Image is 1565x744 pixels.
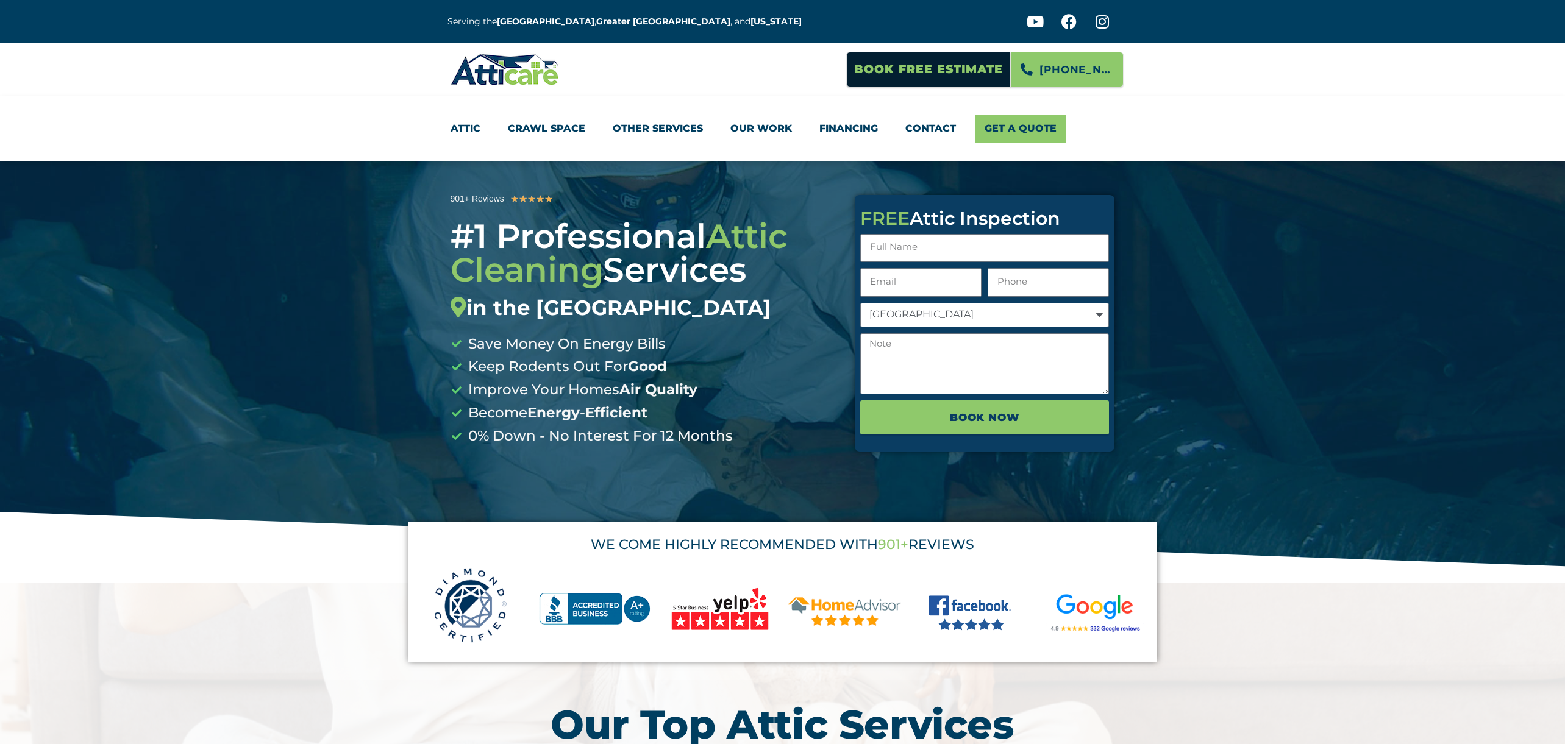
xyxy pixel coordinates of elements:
[510,191,519,207] i: ★
[846,52,1011,87] a: Book Free Estimate
[451,219,837,321] div: #1 Professional Services
[510,191,553,207] div: 5/5
[860,268,982,297] input: Email
[451,296,837,321] div: in the [GEOGRAPHIC_DATA]
[527,191,536,207] i: ★
[596,16,730,27] a: Greater [GEOGRAPHIC_DATA]
[424,538,1141,551] div: WE COME HIGHLY RECOMMENDED WITH REVIEWS
[950,407,1020,428] span: BOOK NOW
[819,115,878,143] a: Financing
[465,425,733,448] span: 0% Down - No Interest For 12 Months
[527,404,647,421] b: Energy-Efficient
[497,16,594,27] a: [GEOGRAPHIC_DATA]
[447,704,1118,744] h2: Our Top Attic Services
[508,115,585,143] a: Crawl Space
[447,15,811,29] p: Serving the , , and
[1039,59,1114,80] span: [PHONE_NUMBER]
[451,216,788,290] span: Attic Cleaning
[544,191,553,207] i: ★
[465,378,697,402] span: Improve Your Homes
[465,333,666,356] span: Save Money On Energy Bills
[854,58,1003,81] span: Book Free Estimate
[536,191,544,207] i: ★
[905,115,956,143] a: Contact
[451,115,480,143] a: Attic
[988,268,1109,297] input: Only numbers and phone characters (#, -, *, etc) are accepted.
[878,536,908,553] span: 901+
[860,210,1109,228] div: Attic Inspection
[750,16,802,27] a: [US_STATE]
[975,115,1066,143] a: Get A Quote
[1011,52,1124,87] a: [PHONE_NUMBER]
[519,191,527,207] i: ★
[451,115,1115,143] nav: Menu
[860,400,1109,434] button: BOOK NOW
[613,115,703,143] a: Other Services
[619,381,697,398] b: Air Quality
[451,192,504,206] div: 901+ Reviews
[860,234,1109,263] input: Full Name
[465,402,647,425] span: Become
[465,355,667,378] span: Keep Rodents Out For
[860,207,910,230] span: FREE
[628,358,667,375] b: Good
[730,115,792,143] a: Our Work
